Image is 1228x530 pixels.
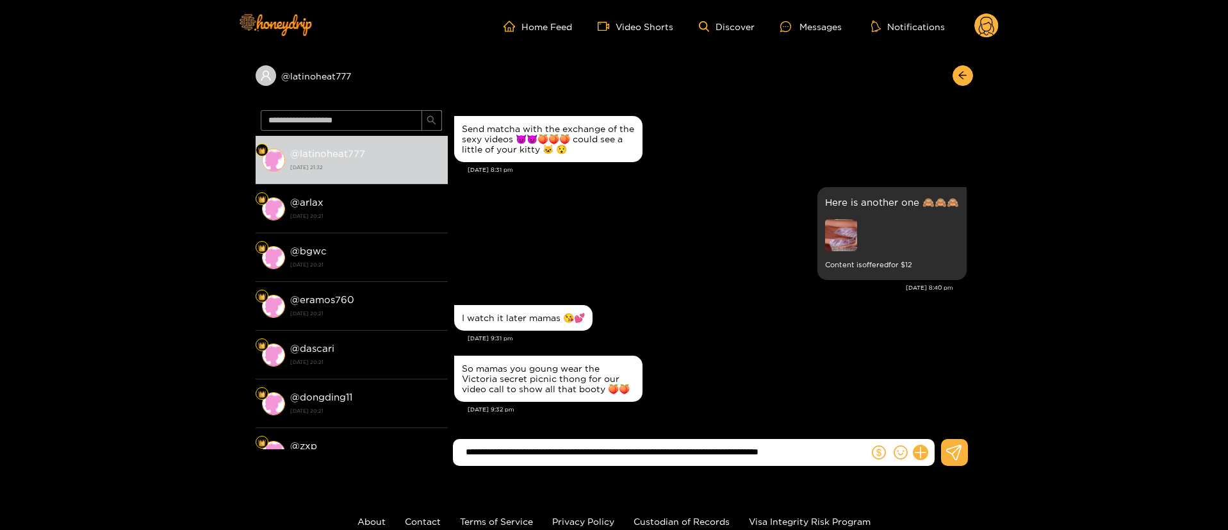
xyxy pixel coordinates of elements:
[454,356,643,402] div: Aug. 19, 9:32 pm
[634,517,730,526] a: Custodian of Records
[869,443,888,462] button: dollar
[872,445,886,460] span: dollar
[427,115,436,126] span: search
[290,294,354,305] strong: @ eramos760
[422,110,442,131] button: search
[454,283,953,292] div: [DATE] 8:40 pm
[462,363,635,394] div: So mamas you goung wear the Victoria secret picnic thong for our video call to show all that boot...
[258,195,266,203] img: Fan Level
[290,392,352,402] strong: @ dongding11
[290,440,317,451] strong: @ zxp
[290,161,441,173] strong: [DATE] 21:32
[258,293,266,301] img: Fan Level
[262,344,285,367] img: conversation
[290,308,441,319] strong: [DATE] 20:21
[258,439,266,447] img: Fan Level
[258,342,266,349] img: Fan Level
[262,392,285,415] img: conversation
[468,165,967,174] div: [DATE] 8:31 pm
[503,21,572,32] a: Home Feed
[958,70,967,81] span: arrow-left
[598,21,673,32] a: Video Shorts
[468,334,967,343] div: [DATE] 9:31 pm
[894,445,908,460] span: smile
[290,210,441,222] strong: [DATE] 20:21
[260,70,272,81] span: user
[460,517,533,526] a: Terms of Service
[825,258,959,272] small: Content is offered for $ 12
[405,517,441,526] a: Contact
[290,405,441,417] strong: [DATE] 20:21
[290,197,323,208] strong: @ arlax
[290,245,327,256] strong: @ bgwc
[462,124,635,154] div: Send matcha with the exchange of the sexy videos 😈😈🍑🍑🍑 could see a little of your kitty 🐱 😯
[454,116,643,162] div: Aug. 19, 8:31 pm
[262,197,285,220] img: conversation
[262,149,285,172] img: conversation
[258,244,266,252] img: Fan Level
[468,405,967,414] div: [DATE] 9:32 pm
[290,148,365,159] strong: @ latinoheat777
[262,295,285,318] img: conversation
[290,356,441,368] strong: [DATE] 20:21
[258,147,266,154] img: Fan Level
[780,19,842,34] div: Messages
[262,246,285,269] img: conversation
[749,517,871,526] a: Visa Integrity Risk Program
[357,517,386,526] a: About
[817,187,967,280] div: Aug. 19, 8:40 pm
[256,65,448,86] div: @latinoheat777
[598,21,616,32] span: video-camera
[825,195,959,210] p: Here is another one 🙈🙈🙈
[825,219,857,251] img: preview
[953,65,973,86] button: arrow-left
[699,21,755,32] a: Discover
[503,21,521,32] span: home
[867,20,949,33] button: Notifications
[454,305,593,331] div: Aug. 19, 9:31 pm
[290,343,334,354] strong: @ dascari
[552,517,614,526] a: Privacy Policy
[462,313,585,323] div: I watch it later mamas 😘💕
[258,390,266,398] img: Fan Level
[262,441,285,464] img: conversation
[290,259,441,270] strong: [DATE] 20:21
